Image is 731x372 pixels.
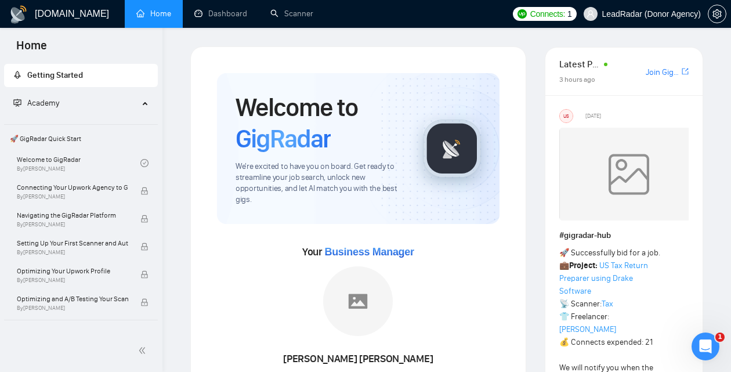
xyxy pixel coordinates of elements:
span: By [PERSON_NAME] [17,249,128,256]
span: By [PERSON_NAME] [17,193,128,200]
span: Optimizing and A/B Testing Your Scanner for Better Results [17,293,128,305]
span: Connects: [530,8,565,20]
button: setting [708,5,726,23]
a: setting [708,9,726,19]
a: searchScanner [270,9,313,19]
span: 1 [715,333,725,342]
a: Welcome to GigRadarBy[PERSON_NAME] [17,150,140,176]
span: GigRadar [236,123,331,154]
span: Navigating the GigRadar Platform [17,210,128,221]
img: gigradar-logo.png [423,120,481,178]
a: Tax [602,299,613,309]
span: user [587,10,595,18]
span: Business Manager [324,246,414,258]
iframe: Intercom live chat [692,333,719,360]
span: By [PERSON_NAME] [17,221,128,228]
span: [DATE] [585,111,601,121]
li: Getting Started [4,64,158,87]
span: Academy [27,98,59,108]
span: By [PERSON_NAME] [17,305,128,312]
span: check-circle [140,159,149,167]
span: 👑 Agency Success with GigRadar [5,323,157,346]
strong: Project: [569,261,598,270]
img: placeholder.png [323,266,393,336]
span: 🚀 GigRadar Quick Start [5,127,157,150]
a: homeHome [136,9,171,19]
span: Latest Posts from the GigRadar Community [559,57,600,71]
span: Optimizing Your Upwork Profile [17,265,128,277]
a: export [682,66,689,77]
a: US Tax Return Preparer using Drake Software [559,261,648,296]
span: Home [7,37,56,62]
span: By [PERSON_NAME] [17,277,128,284]
span: lock [140,243,149,251]
a: [PERSON_NAME] [559,324,616,334]
span: double-left [138,345,150,356]
div: [PERSON_NAME] [PERSON_NAME] [272,349,444,369]
img: upwork-logo.png [518,9,527,19]
span: lock [140,298,149,306]
a: Join GigRadar Slack Community [646,66,679,79]
span: We're excited to have you on board. Get ready to streamline your job search, unlock new opportuni... [236,161,404,205]
span: lock [140,270,149,279]
h1: # gigradar-hub [559,229,689,242]
span: Your [302,245,414,258]
span: Setting Up Your First Scanner and Auto-Bidder [17,237,128,249]
span: lock [140,215,149,223]
img: logo [9,5,28,24]
span: Academy [13,98,59,108]
span: Getting Started [27,70,83,80]
img: weqQh+iSagEgQAAAABJRU5ErkJggg== [559,128,699,221]
span: 3 hours ago [559,75,595,84]
span: Connecting Your Upwork Agency to GigRadar [17,182,128,193]
span: rocket [13,71,21,79]
span: setting [708,9,726,19]
span: 1 [567,8,572,20]
h1: Welcome to [236,92,404,154]
a: dashboardDashboard [194,9,247,19]
span: export [682,67,689,76]
span: lock [140,187,149,195]
div: US [560,110,573,122]
span: fund-projection-screen [13,99,21,107]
